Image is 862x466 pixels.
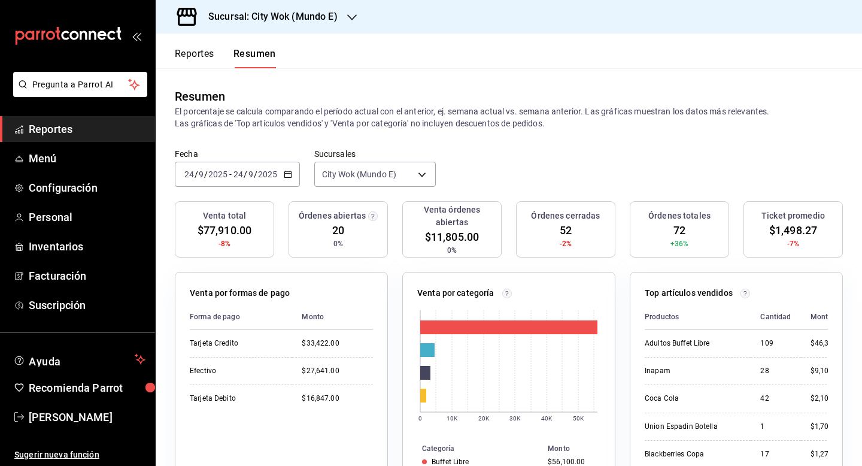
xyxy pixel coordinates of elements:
[302,366,373,376] div: $27,641.00
[32,78,129,91] span: Pregunta a Parrot AI
[8,87,147,99] a: Pregunta a Parrot AI
[302,338,373,349] div: $33,422.00
[645,422,741,432] div: Union Espadin Botella
[408,204,496,229] h3: Venta órdenes abiertas
[208,170,228,179] input: ----
[425,229,479,245] span: $11,805.00
[314,150,436,158] label: Sucursales
[645,449,741,459] div: Blackberries Copa
[175,48,214,68] button: Reportes
[248,170,254,179] input: --
[760,449,791,459] div: 17
[292,304,373,330] th: Monto
[198,170,204,179] input: --
[332,222,344,238] span: 20
[543,442,615,455] th: Monto
[673,222,685,238] span: 72
[190,394,283,404] div: Tarjeta Debito
[418,415,422,422] text: 0
[322,168,396,180] span: City Wok (Mundo E)
[175,150,300,158] label: Fecha
[190,338,283,349] div: Tarjeta Credito
[175,105,843,129] p: El porcentaje se calcula comparando el período actual con el anterior, ej. semana actual vs. sema...
[29,150,145,167] span: Menú
[175,48,276,68] div: navigation tabs
[198,222,251,238] span: $77,910.00
[417,287,494,299] p: Venta por categoría
[184,170,195,179] input: --
[645,304,751,330] th: Productos
[229,170,232,179] span: -
[645,338,741,349] div: Adultos Buffet Libre
[233,48,276,68] button: Resumen
[648,210,711,222] h3: Órdenes totales
[811,422,848,432] div: $1,700.00
[299,210,366,222] h3: Órdenes abiertas
[244,170,247,179] span: /
[801,304,848,330] th: Monto
[403,442,543,455] th: Categoría
[175,87,225,105] div: Resumen
[751,304,800,330] th: Cantidad
[195,170,198,179] span: /
[645,394,741,404] div: Coca Cola
[787,238,799,249] span: -7%
[560,238,572,249] span: -2%
[29,409,145,425] span: [PERSON_NAME]
[29,180,145,196] span: Configuración
[811,366,848,376] div: $9,100.00
[573,415,584,422] text: 50K
[509,415,521,422] text: 30K
[199,10,338,24] h3: Sucursal: City Wok (Mundo E)
[190,304,292,330] th: Forma de pago
[560,222,572,238] span: 52
[670,238,689,249] span: +36%
[447,245,457,256] span: 0%
[203,210,246,222] h3: Venta total
[13,72,147,97] button: Pregunta a Parrot AI
[447,415,458,422] text: 10K
[760,338,791,349] div: 109
[811,394,848,404] div: $2,100.00
[769,222,817,238] span: $1,498.27
[204,170,208,179] span: /
[760,366,791,376] div: 28
[541,415,553,422] text: 40K
[218,238,230,249] span: -8%
[14,449,145,461] span: Sugerir nueva función
[29,297,145,313] span: Suscripción
[29,209,145,225] span: Personal
[302,394,373,404] div: $16,847.00
[29,268,145,284] span: Facturación
[760,422,791,432] div: 1
[531,210,600,222] h3: Órdenes cerradas
[29,352,130,367] span: Ayuda
[257,170,278,179] input: ----
[29,121,145,137] span: Reportes
[29,380,145,396] span: Recomienda Parrot
[190,287,290,299] p: Venta por formas de pago
[811,338,848,349] div: $46,325.00
[478,415,490,422] text: 20K
[761,210,825,222] h3: Ticket promedio
[254,170,257,179] span: /
[29,238,145,255] span: Inventarios
[811,449,848,459] div: $1,275.00
[190,366,283,376] div: Efectivo
[645,287,733,299] p: Top artículos vendidos
[548,458,596,466] div: $56,100.00
[333,238,343,249] span: 0%
[132,31,141,41] button: open_drawer_menu
[432,458,469,466] div: Buffet Libre
[760,394,791,404] div: 42
[233,170,244,179] input: --
[645,366,741,376] div: Inapam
